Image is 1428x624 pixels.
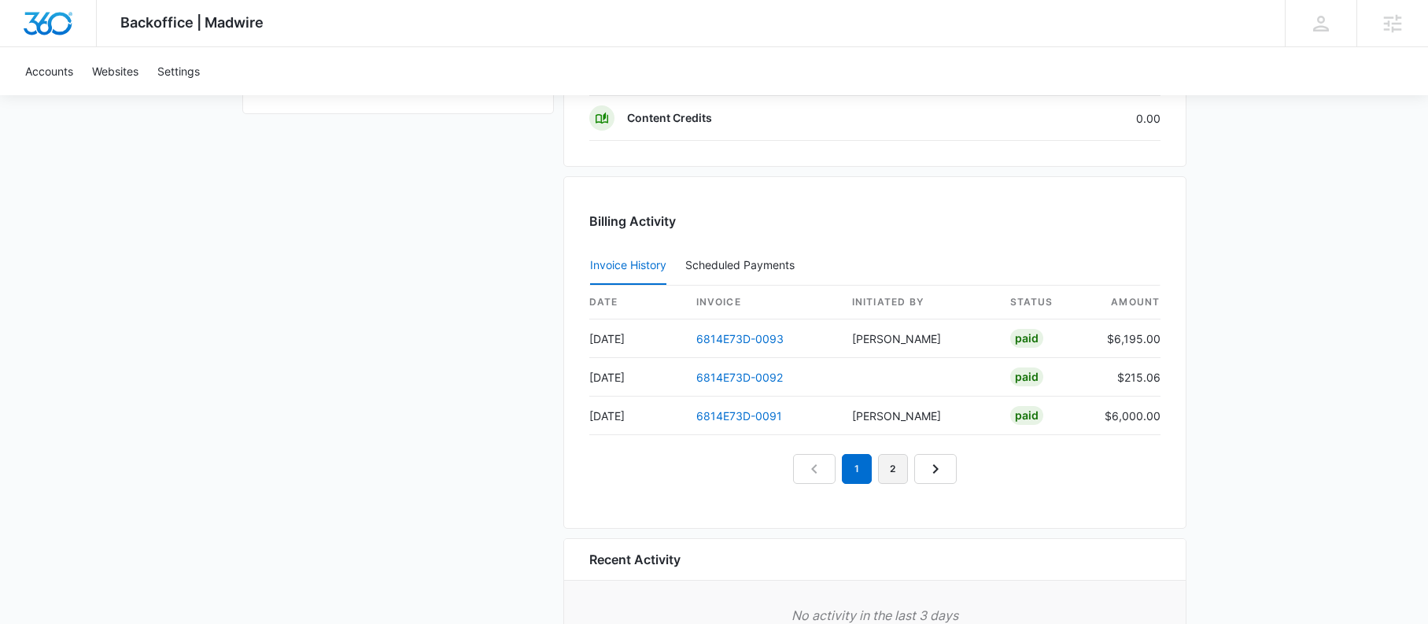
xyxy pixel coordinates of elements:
div: Paid [1010,406,1043,425]
a: Accounts [16,47,83,95]
a: 6814E73D-0093 [696,332,784,345]
a: Websites [83,47,148,95]
td: $6,195.00 [1092,319,1160,358]
h6: Recent Activity [589,550,681,569]
p: Content Credits [627,110,712,126]
a: 6814E73D-0091 [696,409,782,423]
td: [PERSON_NAME] [839,397,998,435]
th: date [589,286,684,319]
th: status [998,286,1092,319]
td: 0.00 [994,96,1160,141]
a: Settings [148,47,209,95]
div: Paid [1010,329,1043,348]
th: amount [1092,286,1160,319]
td: $6,000.00 [1092,397,1160,435]
td: [PERSON_NAME] [839,319,998,358]
div: Paid [1010,367,1043,386]
td: $215.06 [1092,358,1160,397]
em: 1 [842,454,872,484]
a: 6814E73D-0092 [696,371,783,384]
button: Invoice History [590,247,666,285]
nav: Pagination [793,454,957,484]
td: [DATE] [589,358,684,397]
h3: Billing Activity [589,212,1160,231]
th: invoice [684,286,839,319]
span: Backoffice | Madwire [120,14,264,31]
td: [DATE] [589,319,684,358]
div: Scheduled Payments [685,260,801,271]
a: Page 2 [878,454,908,484]
th: Initiated By [839,286,998,319]
a: Next Page [914,454,957,484]
td: [DATE] [589,397,684,435]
